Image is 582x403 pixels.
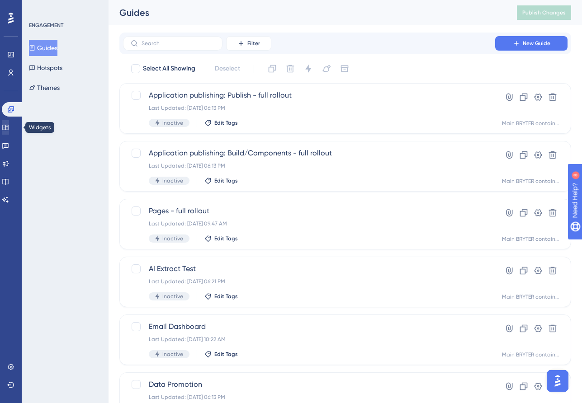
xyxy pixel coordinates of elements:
span: Need Help? [21,2,57,13]
span: Inactive [162,293,183,300]
span: Edit Tags [214,119,238,127]
span: Email Dashboard [149,321,469,332]
span: Edit Tags [214,293,238,300]
iframe: UserGuiding AI Assistant Launcher [544,367,571,394]
div: Last Updated: [DATE] 06:13 PM [149,104,469,112]
span: Inactive [162,177,183,184]
button: Edit Tags [204,119,238,127]
span: Edit Tags [214,235,238,242]
span: New Guide [523,40,550,47]
div: Main BRYTER container [502,351,560,358]
span: Edit Tags [214,177,238,184]
div: 8 [63,5,66,12]
button: Filter [226,36,271,51]
button: Publish Changes [517,5,571,20]
button: Deselect [207,61,248,77]
div: Main BRYTER container [502,120,560,127]
span: Edit Tags [214,351,238,358]
button: Hotspots [29,60,62,76]
div: Last Updated: [DATE] 09:47 AM [149,220,469,227]
div: ENGAGEMENT [29,22,63,29]
span: Publish Changes [522,9,566,16]
span: Pages - full rollout [149,206,469,216]
input: Search [142,40,215,47]
div: Last Updated: [DATE] 10:22 AM [149,336,469,343]
div: Last Updated: [DATE] 06:13 PM [149,394,469,401]
span: Inactive [162,119,183,127]
div: Guides [119,6,494,19]
span: Select All Showing [143,63,195,74]
div: Main BRYTER container [502,235,560,243]
span: Deselect [215,63,240,74]
span: AI Extract Test [149,263,469,274]
button: Edit Tags [204,293,238,300]
div: Last Updated: [DATE] 06:21 PM [149,278,469,285]
span: Data Promotion [149,379,469,390]
button: Edit Tags [204,177,238,184]
button: Edit Tags [204,351,238,358]
span: Application publishing: Build/Components - full rollout [149,148,469,159]
span: Inactive [162,351,183,358]
button: New Guide [495,36,568,51]
button: Guides [29,40,57,56]
span: Inactive [162,235,183,242]
span: Filter [247,40,260,47]
div: Last Updated: [DATE] 06:13 PM [149,162,469,169]
div: Main BRYTER container [502,178,560,185]
div: Main BRYTER container [502,293,560,300]
button: Themes [29,80,60,96]
button: Edit Tags [204,235,238,242]
span: Application publishing: Publish - full rollout [149,90,469,101]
